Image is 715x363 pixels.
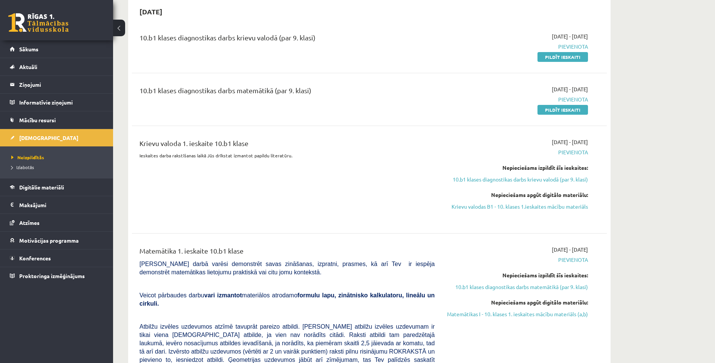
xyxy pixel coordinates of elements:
span: [DATE] - [DATE] [552,85,588,93]
span: Konferences [19,255,51,261]
a: Sākums [10,40,104,58]
span: Motivācijas programma [19,237,79,244]
div: Nepieciešams izpildīt šīs ieskaites: [446,271,588,279]
legend: Maksājumi [19,196,104,214]
a: Konferences [10,249,104,267]
a: Neizpildītās [11,154,106,161]
a: Rīgas 1. Tālmācības vidusskola [8,13,69,32]
h2: [DATE] [132,3,170,20]
span: [DATE] - [DATE] [552,138,588,146]
div: 10.b1 klases diagnostikas darbs matemātikā (par 9. klasi) [139,85,435,99]
a: Mācību resursi [10,111,104,129]
p: Ieskaites darba rakstīšanas laikā Jūs drīkstat izmantot papildu literatūru. [139,152,435,159]
a: [DEMOGRAPHIC_DATA] [10,129,104,146]
div: Nepieciešams apgūt digitālo materiālu: [446,298,588,306]
legend: Ziņojumi [19,76,104,93]
div: Krievu valoda 1. ieskaite 10.b1 klase [139,138,435,152]
span: Pievienota [446,95,588,103]
span: [PERSON_NAME] darbā varēsi demonstrēt savas zināšanas, izpratni, prasmes, kā arī Tev ir iespēja d... [139,261,435,275]
span: Mācību resursi [19,117,56,123]
span: Digitālie materiāli [19,184,64,191]
div: Nepieciešams izpildīt šīs ieskaites: [446,164,588,172]
span: Neizpildītās [11,154,44,160]
a: Atzīmes [10,214,104,231]
div: Nepieciešams apgūt digitālo materiālu: [446,191,588,199]
a: Krievu valodas B1 - 10. klases 1.ieskaites mācību materiāls [446,203,588,211]
span: [DEMOGRAPHIC_DATA] [19,134,78,141]
a: Maksājumi [10,196,104,214]
span: Izlabotās [11,164,34,170]
span: Pievienota [446,148,588,156]
a: Informatīvie ziņojumi [10,94,104,111]
div: Matemātika 1. ieskaite 10.b1 klase [139,246,435,260]
a: 10.b1 klases diagnostikas darbs krievu valodā (par 9. klasi) [446,175,588,183]
span: Atzīmes [19,219,40,226]
span: [DATE] - [DATE] [552,246,588,254]
a: Ziņojumi [10,76,104,93]
b: vari izmantot [204,292,242,298]
span: Aktuāli [19,63,37,70]
legend: Informatīvie ziņojumi [19,94,104,111]
span: Veicot pārbaudes darbu materiālos atrodamo [139,292,435,307]
a: Izlabotās [11,164,106,171]
div: 10.b1 klases diagnostikas darbs krievu valodā (par 9. klasi) [139,32,435,46]
a: 10.b1 klases diagnostikas darbs matemātikā (par 9. klasi) [446,283,588,291]
span: Pievienota [446,43,588,51]
a: Pildīt ieskaiti [537,105,588,115]
a: Digitālie materiāli [10,178,104,196]
a: Matemātikas I - 10. klases 1. ieskaites mācību materiāls (a,b) [446,310,588,318]
a: Pildīt ieskaiti [537,52,588,62]
span: Pievienota [446,256,588,264]
b: formulu lapu, zinātnisko kalkulatoru, lineālu un cirkuli. [139,292,435,307]
a: Motivācijas programma [10,232,104,249]
span: Sākums [19,46,38,52]
span: [DATE] - [DATE] [552,32,588,40]
a: Proktoringa izmēģinājums [10,267,104,285]
span: Proktoringa izmēģinājums [19,272,85,279]
a: Aktuāli [10,58,104,75]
